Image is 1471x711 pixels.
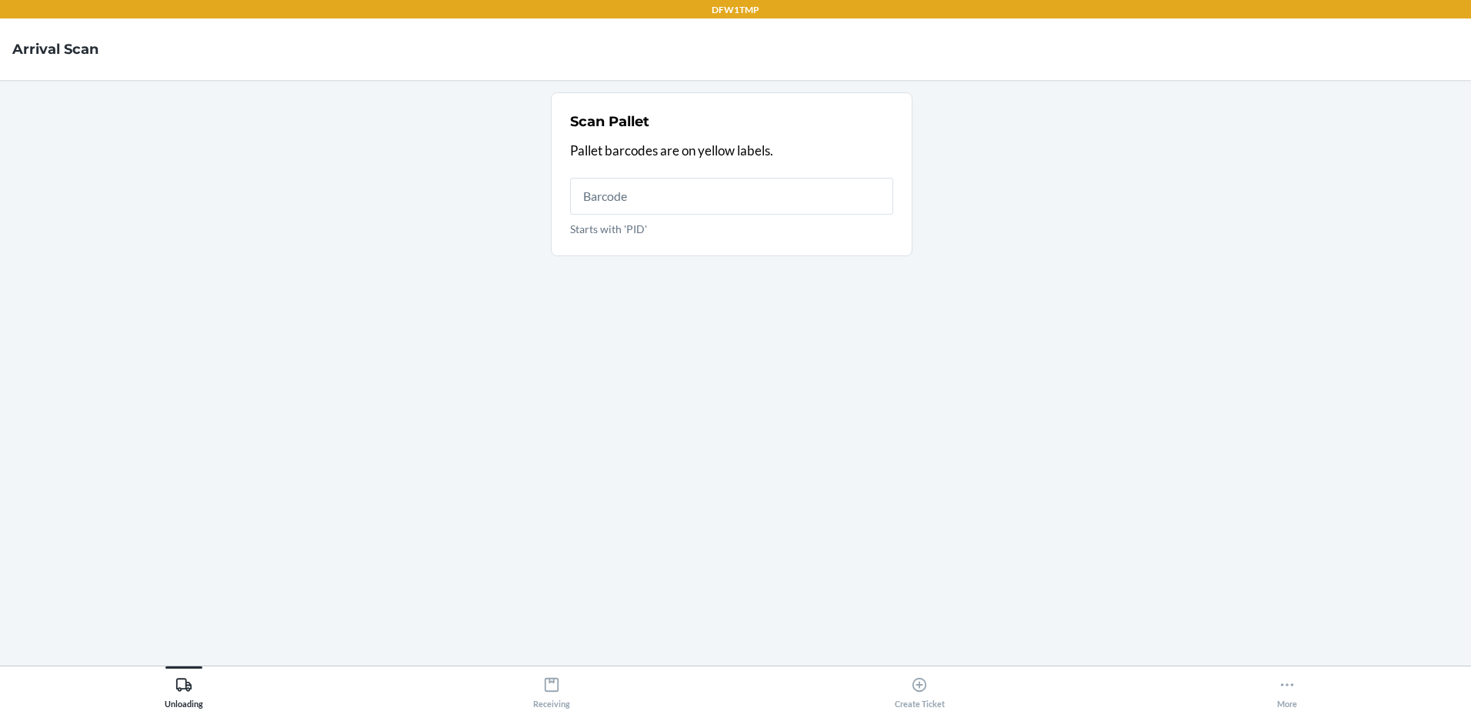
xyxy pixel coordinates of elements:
div: Unloading [165,670,203,709]
h4: Arrival Scan [12,39,98,59]
button: Create Ticket [735,666,1103,709]
div: Create Ticket [895,670,945,709]
button: More [1103,666,1471,709]
div: More [1277,670,1297,709]
h2: Scan Pallet [570,112,649,132]
p: Pallet barcodes are on yellow labels. [570,141,893,161]
button: Receiving [368,666,735,709]
p: Starts with 'PID' [570,221,893,237]
p: DFW1TMP [712,3,759,17]
input: Starts with 'PID' [570,178,893,215]
div: Receiving [533,670,570,709]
